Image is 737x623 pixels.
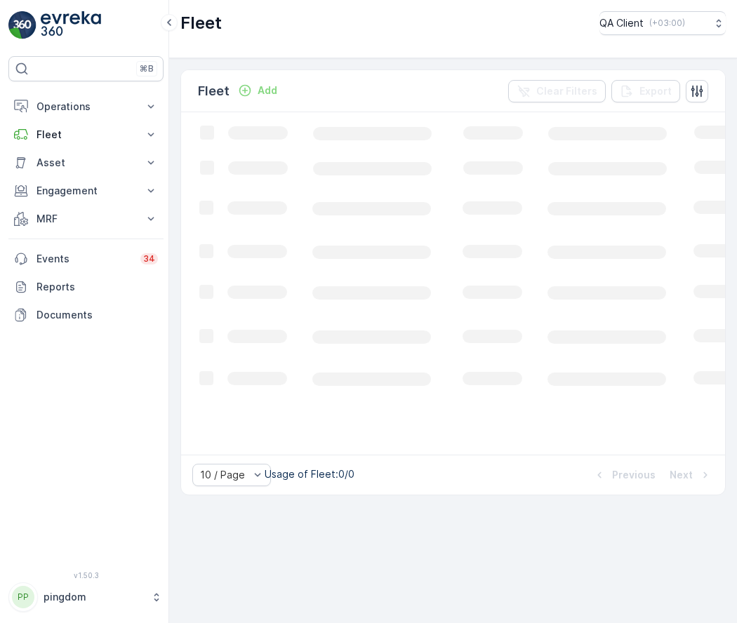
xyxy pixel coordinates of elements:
[36,212,135,226] p: MRF
[8,582,164,612] button: PPpingdom
[591,467,657,483] button: Previous
[8,273,164,301] a: Reports
[8,149,164,177] button: Asset
[258,83,277,98] p: Add
[8,121,164,149] button: Fleet
[668,467,714,483] button: Next
[140,63,154,74] p: ⌘B
[143,253,155,264] p: 34
[36,100,135,114] p: Operations
[599,11,726,35] button: QA Client(+03:00)
[44,590,144,604] p: pingdom
[36,128,135,142] p: Fleet
[36,156,135,170] p: Asset
[36,184,135,198] p: Engagement
[265,467,354,481] p: Usage of Fleet : 0/0
[8,301,164,329] a: Documents
[232,82,283,99] button: Add
[36,308,158,322] p: Documents
[8,93,164,121] button: Operations
[649,18,685,29] p: ( +03:00 )
[508,80,606,102] button: Clear Filters
[41,11,101,39] img: logo_light-DOdMpM7g.png
[8,205,164,233] button: MRF
[36,280,158,294] p: Reports
[8,245,164,273] a: Events34
[612,468,656,482] p: Previous
[36,252,132,266] p: Events
[639,84,672,98] p: Export
[8,571,164,580] span: v 1.50.3
[611,80,680,102] button: Export
[670,468,693,482] p: Next
[536,84,597,98] p: Clear Filters
[8,177,164,205] button: Engagement
[8,11,36,39] img: logo
[12,586,34,608] div: PP
[599,16,644,30] p: QA Client
[198,81,230,101] p: Fleet
[180,12,222,34] p: Fleet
